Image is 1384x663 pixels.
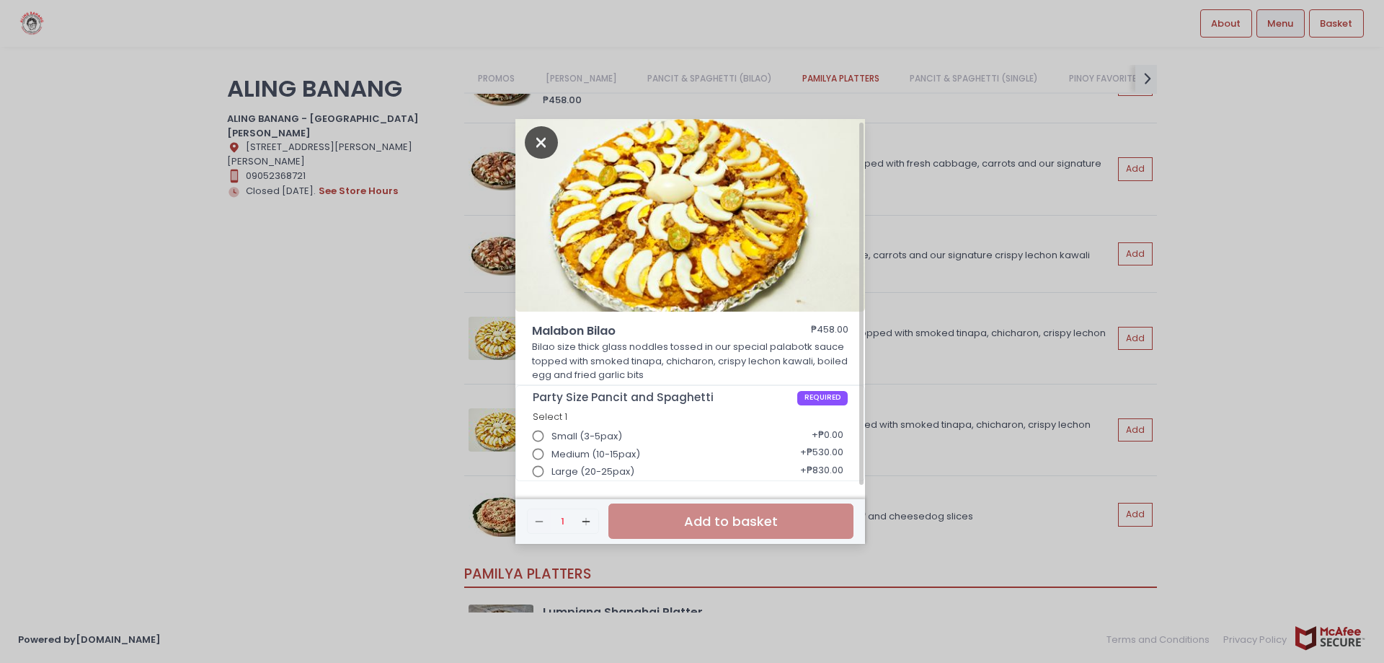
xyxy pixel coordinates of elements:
[807,423,848,450] div: + ₱0.00
[811,322,848,340] div: ₱458.00
[533,391,797,404] span: Party Size Pancit and Spaghetti
[515,115,865,312] img: Malabon Bilao
[532,322,770,340] span: Malabon Bilao
[532,340,849,382] p: Bilao size thick glass noddles tossed in our special palabotk sauce topped with smoked tinapa, ch...
[533,410,567,423] span: Select 1
[797,391,848,405] span: REQUIRED
[551,429,622,444] span: Small (3-5pax)
[795,458,848,486] div: + ₱830.00
[795,441,848,468] div: + ₱530.00
[525,134,558,149] button: Close
[551,447,640,462] span: Medium (10-15pax)
[608,504,853,539] button: Add to basket
[551,465,634,479] span: Large (20-25pax)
